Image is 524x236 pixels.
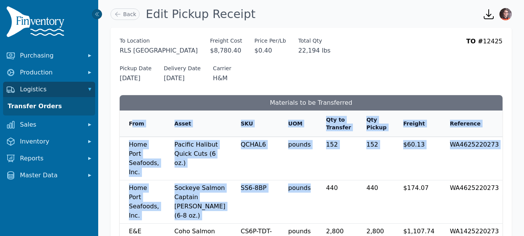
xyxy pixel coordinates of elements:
button: Purchasing [3,48,95,63]
th: Qty to Transfer [317,111,357,137]
span: Home Port Seafoods, Inc. [129,184,159,219]
td: WA4625220273 [441,137,509,180]
span: Purchasing [20,51,81,60]
span: 440 [326,184,338,191]
span: To Location [120,37,198,45]
span: $8,780.40 [210,46,242,55]
td: SS6-8BP [232,180,279,224]
span: pounds [288,228,311,235]
th: Asset [165,111,232,137]
span: $0.40 [254,46,286,55]
span: Home Port Seafoods, Inc. [129,141,159,176]
span: H&M [213,74,231,83]
span: Sales [20,120,81,129]
th: SKU [232,111,279,137]
span: Logistics [20,85,81,94]
th: UOM [279,111,317,137]
span: [DATE] [120,74,152,83]
td: WA4625220273 [441,180,509,224]
img: Nathaniel Brooks [499,8,512,20]
label: Total Qty [298,37,331,45]
td: $174.07 [394,180,440,224]
button: Logistics [3,82,95,97]
span: Freight Cost [210,37,242,45]
button: Master Data [3,168,95,183]
button: Reports [3,151,95,166]
td: $60.13 [394,137,440,180]
button: Production [3,65,95,80]
span: pounds [288,184,311,191]
h1: Edit Pickup Receipt [146,7,255,21]
button: Inventory [3,134,95,149]
th: From [120,111,165,137]
span: Pickup Date [120,64,152,72]
a: Back [110,8,140,20]
span: Carrier [213,64,231,72]
span: RLS [GEOGRAPHIC_DATA] [120,46,198,55]
span: 22,194 lbs [298,46,331,55]
span: [DATE] [164,74,201,83]
span: 152 [326,141,338,148]
td: QCHAL6 [232,137,279,180]
th: Freight [394,111,440,137]
span: Reports [20,154,81,163]
span: 2,800 [366,228,384,235]
span: Delivery Date [164,64,201,72]
div: 12425 [466,37,503,55]
span: TO # [466,38,483,45]
span: pounds [288,141,311,148]
img: Finventory [6,6,68,40]
button: Sales [3,117,95,132]
a: Transfer Orders [5,99,94,114]
span: 440 [366,184,378,191]
span: 152 [366,141,378,148]
span: Sockeye Salmon Captain [PERSON_NAME] (6-8 oz.) [175,184,226,219]
th: Qty Pickup [357,111,394,137]
span: Production [20,68,81,77]
label: Price Per/Lb [254,37,286,45]
th: Reference [441,111,509,137]
h3: Materials to be Transferred [120,95,503,111]
span: Inventory [20,137,81,146]
span: Pacific Halibut Quick Cuts (6 oz.) [175,141,218,167]
span: 2,800 [326,228,344,235]
span: Master Data [20,171,81,180]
